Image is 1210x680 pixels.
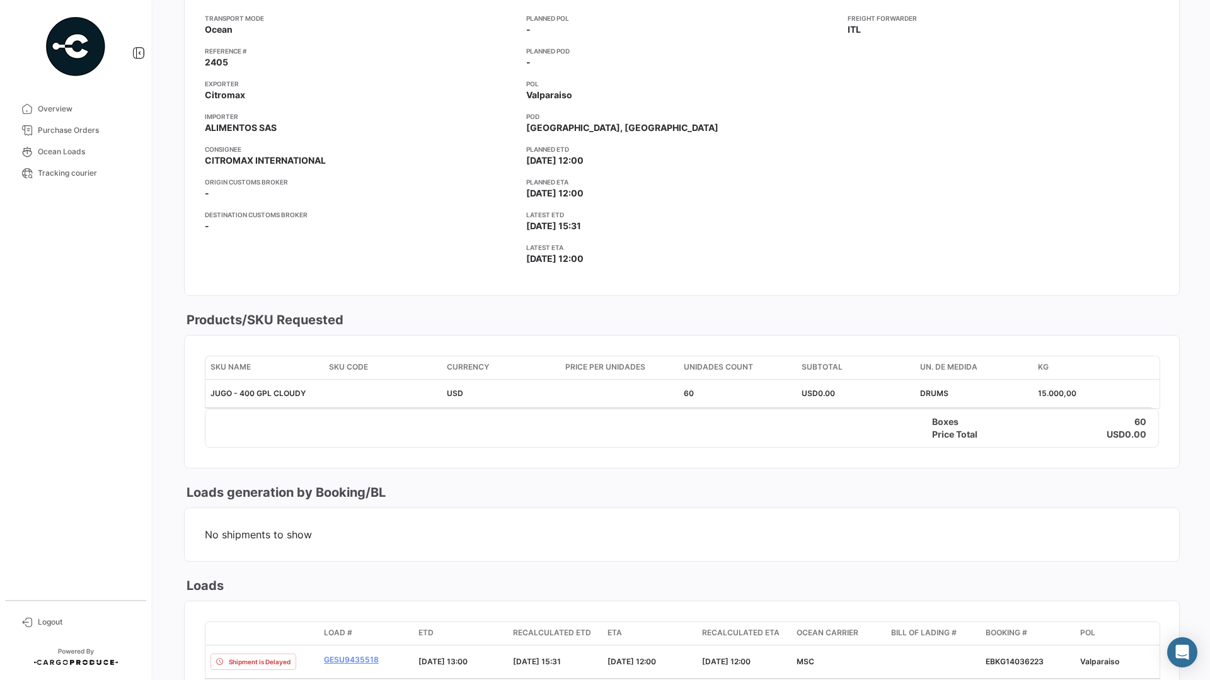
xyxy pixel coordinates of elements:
div: Valparaiso [1080,656,1165,667]
span: USD [802,388,818,398]
a: Ocean Loads [10,141,141,162]
app-card-info-title: Planned ETD [526,144,838,154]
span: CITROMAX INTERNATIONAL [205,154,326,167]
img: powered-by.png [44,15,107,78]
app-card-info-title: Destination Customs Broker [205,210,516,220]
span: - [526,23,531,36]
app-card-info-title: Planned ETA [526,177,838,187]
app-card-info-title: Planned POL [526,13,838,23]
span: Recalculated ETA [702,627,780,638]
span: [DATE] 12:00 [526,252,584,265]
app-card-info-title: Latest ETD [526,210,838,220]
span: [DATE] 15:31 [526,220,581,232]
span: KG [1038,361,1049,373]
app-card-info-title: Exporter [205,79,516,89]
span: POL [1080,627,1095,638]
datatable-header-cell: Bill of Lading # [886,622,981,645]
div: Abrir Intercom Messenger [1167,637,1197,667]
datatable-header-cell: SKU Code [324,356,442,379]
span: ETD [418,627,434,638]
span: Citromax [205,89,245,101]
span: [DATE] 12:00 [608,657,656,666]
span: Logout [38,616,136,628]
span: Purchase Orders [38,125,136,136]
span: Booking # [986,627,1027,638]
a: Tracking courier [10,162,141,184]
span: Bill of Lading # [891,627,957,638]
datatable-header-cell: Currency [442,356,560,379]
span: 15.000,00 [1038,388,1076,398]
span: ETA [608,627,622,638]
h4: Boxes [932,416,1003,428]
app-card-info-title: Freight Forwarder [848,13,1159,23]
span: Currency [447,361,489,373]
div: EBKG14036223 [986,656,1070,667]
span: [DATE] 12:00 [526,154,584,167]
app-card-info-title: Latest ETA [526,242,838,252]
span: No shipments to show [205,528,1159,541]
span: Valparaiso [526,89,572,101]
span: 2405 [205,56,228,69]
h4: USD [1107,428,1125,441]
a: GESU9435518 [324,654,408,666]
app-card-info-title: Consignee [205,144,516,154]
span: Overview [38,103,136,115]
app-card-info-title: Reference # [205,46,516,56]
h3: Loads [184,577,224,594]
app-card-info-title: Origin Customs Broker [205,177,516,187]
h4: 0.00 [1125,428,1146,441]
span: - [526,56,531,69]
span: Load # [324,627,352,638]
h3: Products/SKU Requested [184,311,343,329]
span: Tracking courier [38,167,136,179]
datatable-header-cell: POL [1075,622,1170,645]
app-card-info-title: POD [526,111,838,122]
a: Overview [10,98,141,120]
span: - [205,187,209,200]
span: Ocean Loads [38,146,136,157]
app-card-info-title: POL [526,79,838,89]
app-card-info-title: Planned POD [526,46,838,56]
span: [DATE] 13:00 [418,657,468,666]
datatable-header-cell: Load # [319,622,413,645]
span: SKU Name [210,361,251,373]
span: SKU Code [329,361,368,373]
datatable-header-cell: ETD [413,622,508,645]
datatable-header-cell: Recalculated ETD [508,622,602,645]
app-card-info-title: Transport mode [205,13,516,23]
span: Shipment is Delayed [229,657,291,667]
span: Price per Unidades [565,361,645,373]
span: [DATE] 12:00 [526,187,584,200]
span: Recalculated ETD [513,627,591,638]
span: ALIMENTOS SAS [205,122,277,134]
h4: 60 [1134,416,1146,428]
span: Ocean [205,23,233,36]
span: [DATE] 15:31 [513,657,561,666]
datatable-header-cell: SKU Name [205,356,324,379]
span: 0.00 [818,388,835,398]
datatable-header-cell: Ocean Carrier [792,622,886,645]
h3: Loads generation by Booking/BL [184,484,386,501]
datatable-header-cell: ETA [602,622,697,645]
span: Ocean Carrier [797,627,858,638]
span: JUGO - 400 GPL CLOUDY [210,388,306,398]
div: 60 [684,388,792,399]
span: Unidades count [684,361,753,373]
datatable-header-cell: Recalculated ETA [697,622,792,645]
span: Subtotal [802,361,843,373]
span: [GEOGRAPHIC_DATA], [GEOGRAPHIC_DATA] [526,122,718,134]
datatable-header-cell: Booking # [981,622,1075,645]
span: UN. DE MEDIDA [920,361,977,373]
span: [DATE] 12:00 [702,657,751,666]
span: DRUMS [920,388,948,398]
span: ITL [848,23,861,36]
h4: Price Total [932,428,1003,441]
a: Purchase Orders [10,120,141,141]
span: USD [447,388,463,398]
span: - [205,220,209,232]
app-card-info-title: Importer [205,111,516,122]
span: MSC [797,657,814,666]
